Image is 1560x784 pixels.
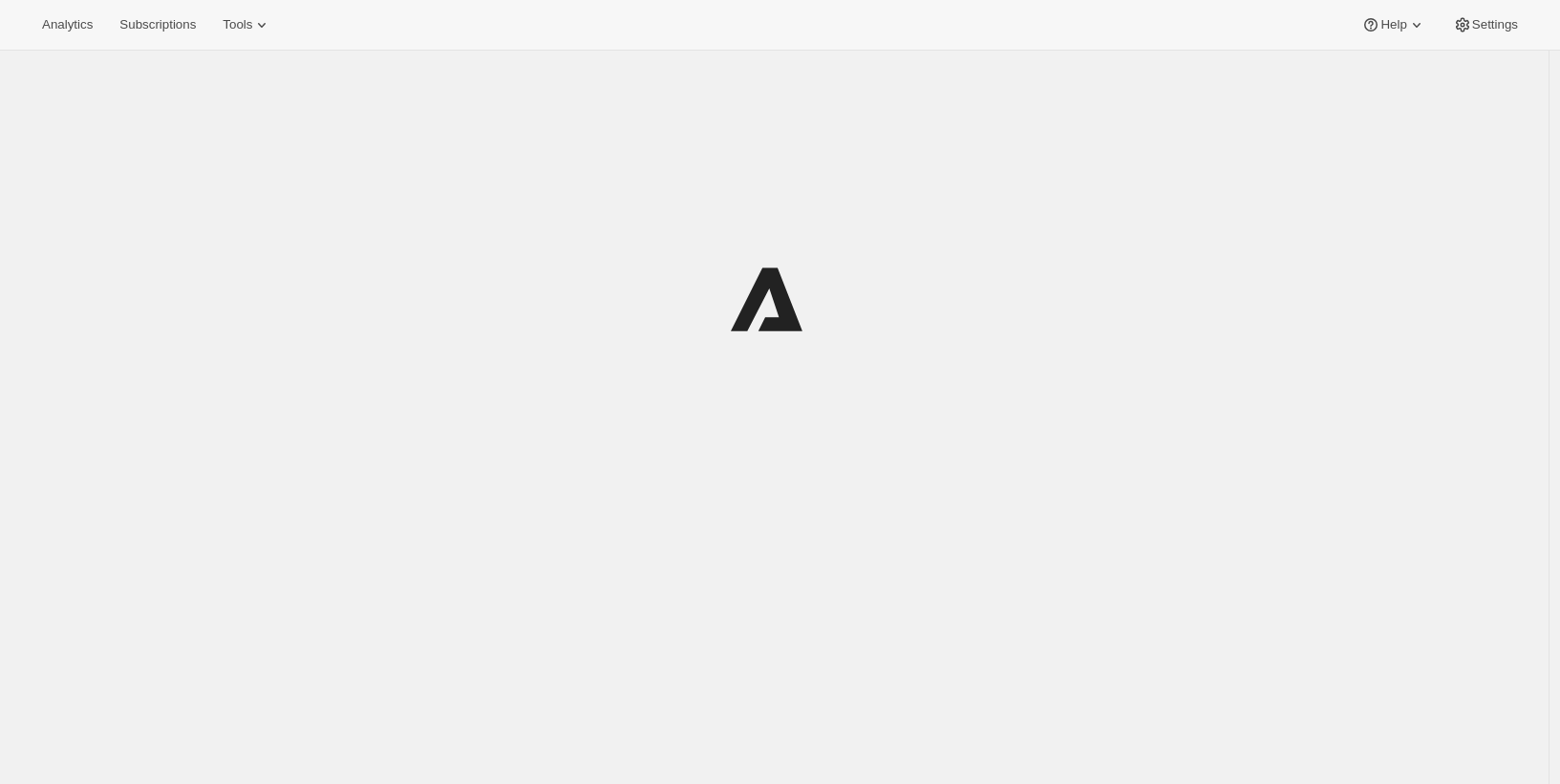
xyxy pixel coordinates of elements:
span: Subscriptions [119,17,196,32]
span: Settings [1472,17,1518,32]
span: Help [1380,17,1406,32]
span: Analytics [42,17,93,32]
button: Tools [211,11,283,38]
button: Help [1350,11,1437,38]
button: Settings [1442,11,1529,38]
button: Subscriptions [108,11,207,38]
button: Analytics [31,11,104,38]
span: Tools [223,17,252,32]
